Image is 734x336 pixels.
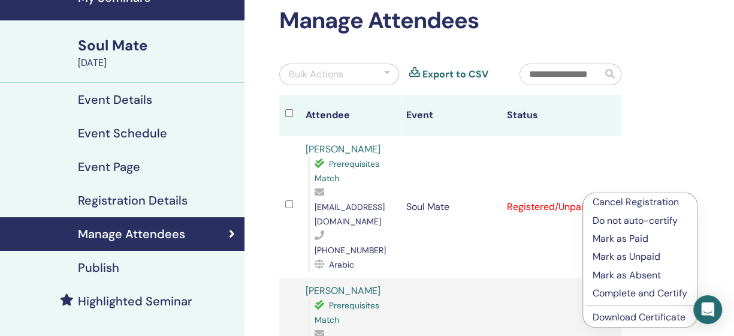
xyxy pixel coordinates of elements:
[400,95,501,136] th: Event
[593,286,687,301] p: Complete and Certify
[593,232,687,246] p: Mark as Paid
[279,7,621,35] h2: Manage Attendees
[315,300,379,325] span: Prerequisites Match
[78,35,237,56] div: Soul Mate
[78,227,185,241] h4: Manage Attendees
[329,259,354,270] span: Arabic
[593,250,687,264] p: Mark as Unpaid
[593,311,685,323] a: Download Certificate
[400,136,501,278] td: Soul Mate
[78,294,192,308] h4: Highlighted Seminar
[593,195,687,209] p: Cancel Registration
[315,245,386,256] span: [PHONE_NUMBER]
[315,202,385,227] span: [EMAIL_ADDRESS][DOMAIN_NAME]
[289,67,343,82] div: Bulk Actions
[693,295,722,324] div: Open Intercom Messenger
[422,67,488,82] a: Export to CSV
[78,126,167,140] h4: Event Schedule
[78,56,237,70] div: [DATE]
[593,268,687,283] p: Mark as Absent
[306,143,380,155] a: [PERSON_NAME]
[78,260,119,275] h4: Publish
[78,160,140,174] h4: Event Page
[315,158,379,184] span: Prerequisites Match
[78,193,188,208] h4: Registration Details
[300,95,400,136] th: Attendee
[78,92,152,107] h4: Event Details
[71,35,244,70] a: Soul Mate[DATE]
[306,284,380,297] a: [PERSON_NAME]
[593,214,687,228] p: Do not auto-certify
[501,95,602,136] th: Status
